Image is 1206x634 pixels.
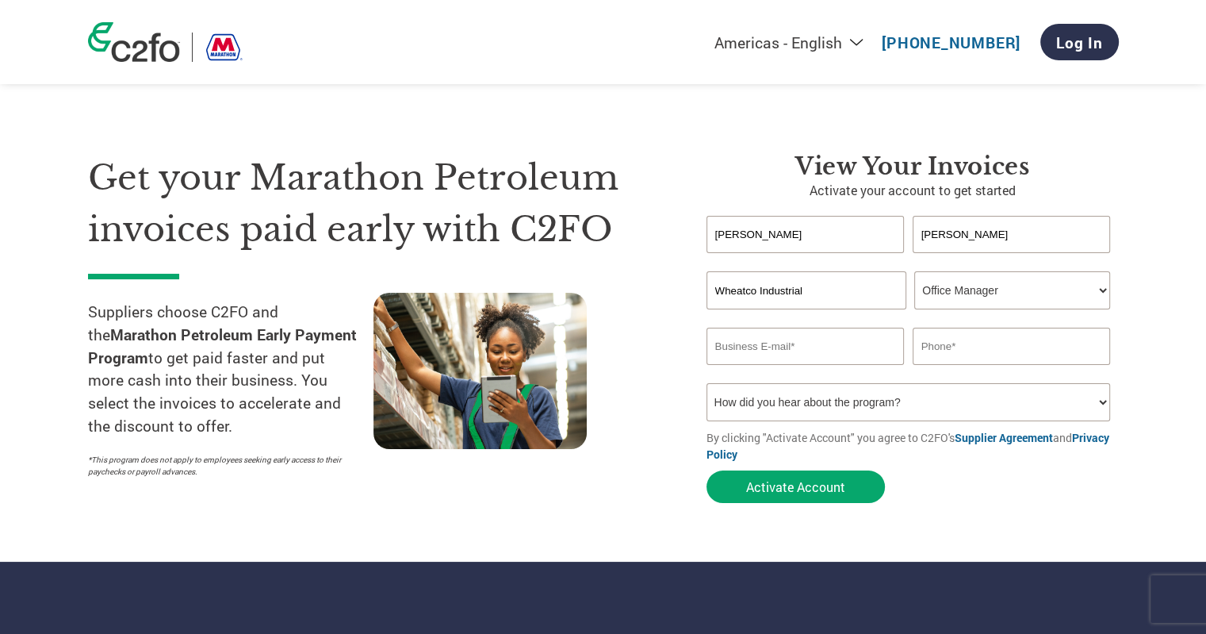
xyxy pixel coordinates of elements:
input: First Name* [706,216,905,253]
div: Invalid last name or last name is too long [913,255,1111,265]
img: c2fo logo [88,22,180,62]
div: Inavlid Phone Number [913,367,1111,377]
input: Invalid Email format [706,328,905,365]
a: [PHONE_NUMBER] [882,33,1020,52]
div: Invalid company name or company name is too long [706,311,1111,321]
p: Activate your account to get started [706,181,1119,200]
input: Last Name* [913,216,1111,253]
strong: Marathon Petroleum Early Payment Program [88,325,357,367]
a: Supplier Agreement [955,430,1053,445]
h3: View Your Invoices [706,152,1119,181]
button: Activate Account [706,471,885,503]
p: By clicking "Activate Account" you agree to C2FO's and [706,429,1119,463]
h1: Get your Marathon Petroleum invoices paid early with C2FO [88,152,659,255]
a: Privacy Policy [706,430,1109,462]
a: Log In [1040,24,1119,60]
p: *This program does not apply to employees seeking early access to their paychecks or payroll adva... [88,454,358,478]
img: Marathon Petroleum [205,33,243,62]
div: Inavlid Email Address [706,367,905,377]
img: supply chain worker [373,293,587,449]
p: Suppliers choose C2FO and the to get paid faster and put more cash into their business. You selec... [88,301,373,438]
select: Title/Role [914,271,1110,309]
div: Invalid first name or first name is too long [706,255,905,265]
input: Your company name* [706,271,906,309]
input: Phone* [913,328,1111,365]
